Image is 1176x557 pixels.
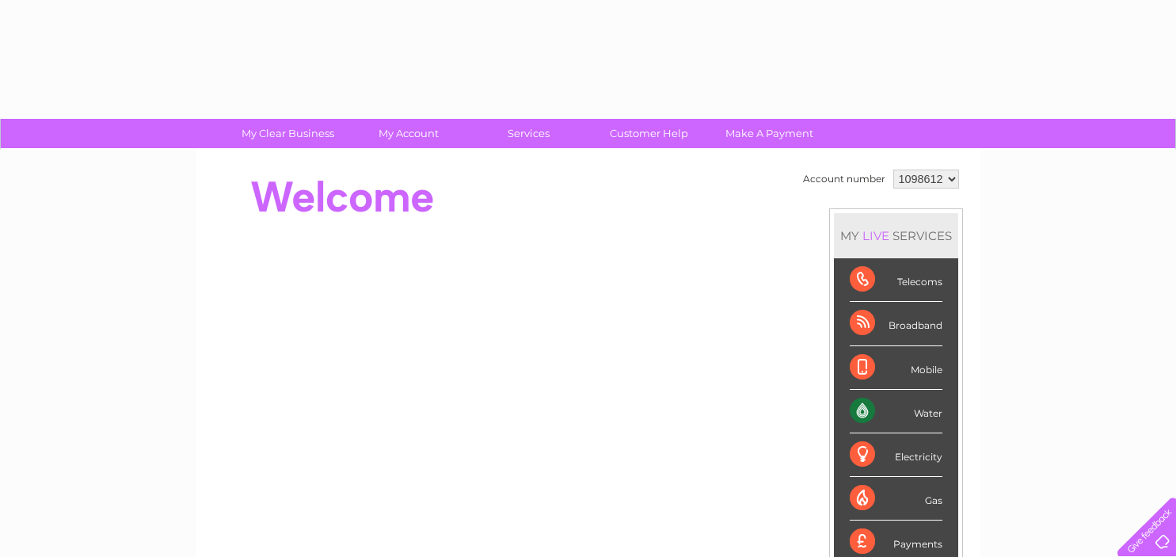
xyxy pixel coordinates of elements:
a: Make A Payment [704,119,835,148]
div: Water [850,390,942,433]
div: MY SERVICES [834,213,958,258]
a: My Clear Business [223,119,353,148]
a: My Account [343,119,474,148]
div: Electricity [850,433,942,477]
a: Services [463,119,594,148]
div: Telecoms [850,258,942,302]
a: Customer Help [584,119,714,148]
div: Mobile [850,346,942,390]
td: Account number [799,166,889,193]
div: Broadband [850,302,942,345]
div: Gas [850,477,942,521]
div: LIVE [859,228,892,243]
